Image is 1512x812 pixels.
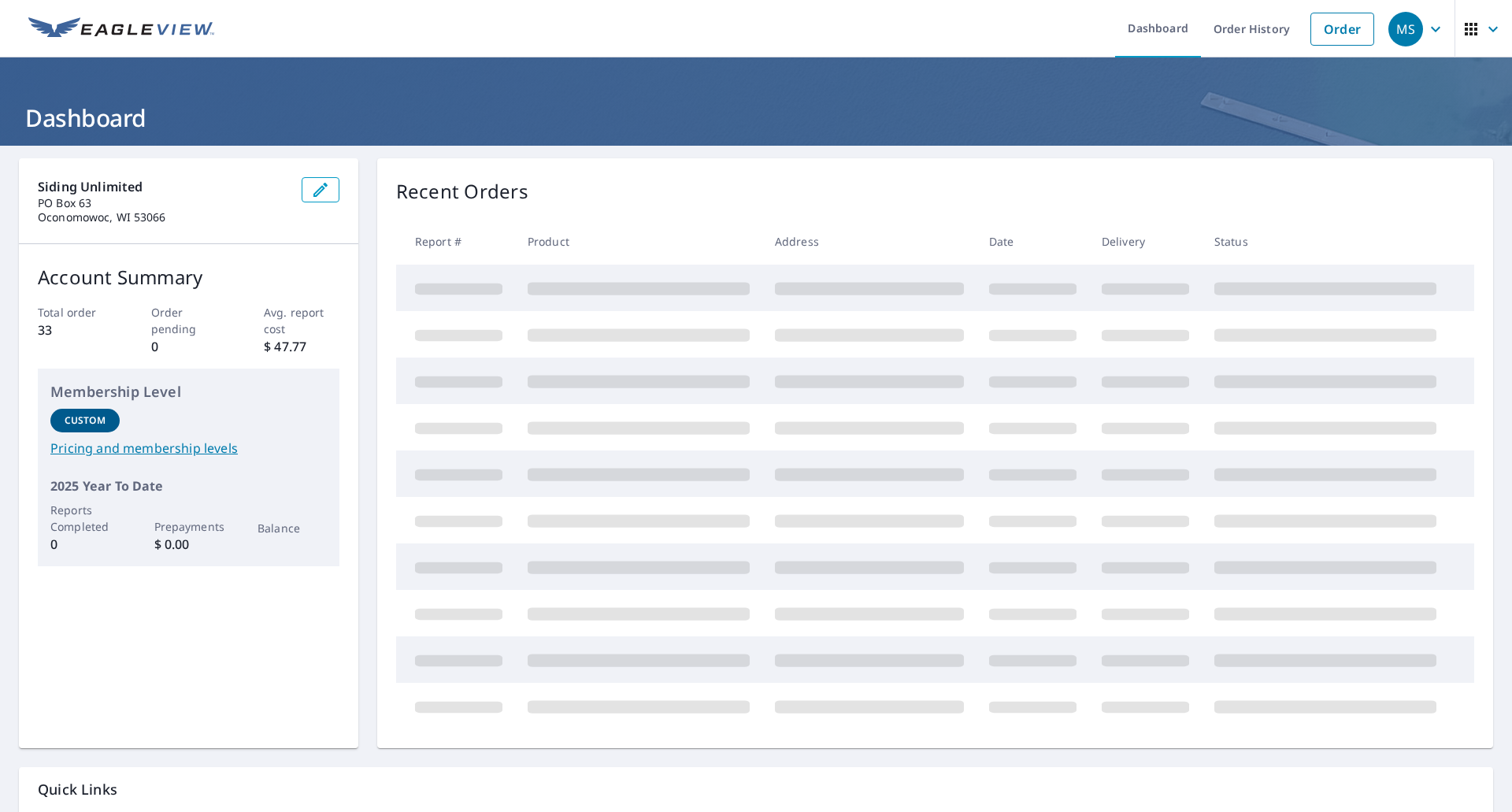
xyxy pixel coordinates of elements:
[1388,12,1423,46] div: MS
[151,337,227,356] p: 0
[28,17,214,41] img: EV Logo
[19,102,1493,134] h1: Dashboard
[50,381,327,402] p: Membership Level
[1089,218,1202,265] th: Delivery
[258,520,327,536] p: Balance
[762,218,976,265] th: Address
[151,304,227,337] p: Order pending
[38,304,113,321] p: Total order
[38,321,113,339] p: 33
[38,177,289,196] p: Siding Unlimited
[976,218,1089,265] th: Date
[38,210,289,224] p: Oconomowoc, WI 53066
[50,476,327,495] p: 2025 Year To Date
[515,218,762,265] th: Product
[264,337,339,356] p: $ 47.77
[38,780,1474,799] p: Quick Links
[38,196,289,210] p: PO Box 63
[38,263,339,291] p: Account Summary
[1202,218,1449,265] th: Status
[50,502,120,535] p: Reports Completed
[396,177,528,206] p: Recent Orders
[1310,13,1374,46] a: Order
[50,535,120,554] p: 0
[154,518,224,535] p: Prepayments
[396,218,515,265] th: Report #
[154,535,224,554] p: $ 0.00
[65,413,106,428] p: Custom
[264,304,339,337] p: Avg. report cost
[50,439,327,458] a: Pricing and membership levels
